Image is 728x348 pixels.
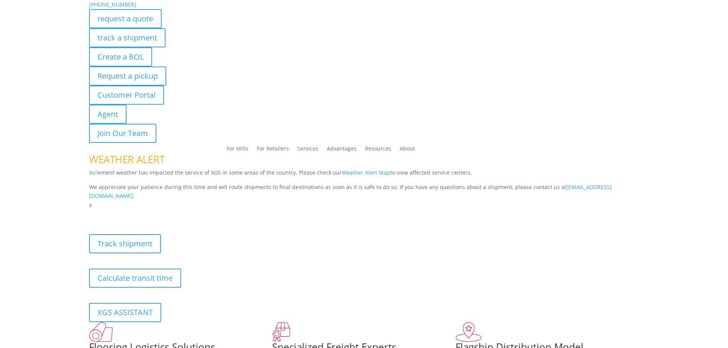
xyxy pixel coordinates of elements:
b: Visibility, transparency, and control for your entire supply chain. [89,211,259,218]
a: XGS ASSISTANT [89,303,161,322]
a: [PHONE_NUMBER] [89,1,136,8]
a: About [400,146,415,154]
a: For Mills [227,146,248,154]
a: Agent [89,105,126,124]
img: xgs-icon-focused-on-flooring-red [272,322,290,342]
a: For Retailers [257,146,289,154]
a: Request a pickup [89,66,166,86]
p: x [89,201,639,210]
a: Calculate transit time [89,269,181,288]
a: Customer Portal [89,86,164,105]
a: Services [297,146,318,154]
span: WEATHER ALERT [89,152,165,166]
a: Weather Alert Map [342,169,390,176]
a: Resources [365,146,391,154]
a: Advantages [327,146,357,154]
a: track a shipment [89,28,165,47]
img: xgs-icon-flagship-distribution-model-red [456,322,482,342]
a: Track shipment [89,234,161,253]
a: Join Our Team [89,124,156,143]
a: request a quote [89,9,162,28]
a: Create a BOL [89,47,152,66]
p: We appreciate your patience during this time and will route shipments to final destinations as so... [89,183,639,201]
img: xgs-icon-total-supply-chain-intelligence-red [89,322,113,342]
p: Inclement weather has impacted the service of XGS in some areas of the country. Please check our ... [89,168,639,183]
